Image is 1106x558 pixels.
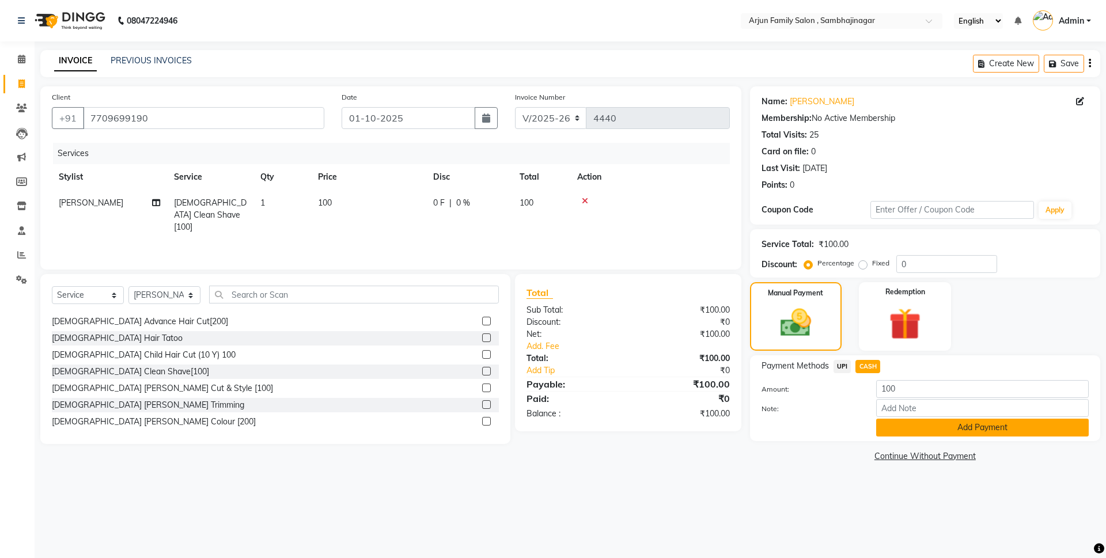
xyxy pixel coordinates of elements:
a: INVOICE [54,51,97,71]
img: logo [29,5,108,37]
div: ₹100.00 [628,304,738,316]
div: Discount: [762,259,797,271]
div: [DATE] [802,162,827,174]
div: Last Visit: [762,162,800,174]
div: Paid: [518,392,628,405]
th: Disc [426,164,513,190]
label: Percentage [817,258,854,268]
div: [DEMOGRAPHIC_DATA] Hair Tatoo [52,332,183,344]
span: [PERSON_NAME] [59,198,123,208]
input: Add Note [876,399,1089,417]
a: [PERSON_NAME] [790,96,854,108]
div: ₹0 [646,365,738,377]
span: 100 [520,198,533,208]
th: Price [311,164,426,190]
a: PREVIOUS INVOICES [111,55,192,66]
input: Enter Offer / Coupon Code [870,201,1034,219]
div: Payable: [518,377,628,391]
div: Sub Total: [518,304,628,316]
label: Invoice Number [515,92,565,103]
div: ₹100.00 [628,352,738,365]
img: _gift.svg [879,304,931,344]
div: ₹0 [628,316,738,328]
div: Services [53,143,738,164]
div: Discount: [518,316,628,328]
img: Admin [1033,10,1053,31]
label: Fixed [872,258,889,268]
span: 0 % [456,197,470,209]
div: [DEMOGRAPHIC_DATA] [PERSON_NAME] Trimming [52,399,244,411]
span: 1 [260,198,265,208]
span: | [449,197,452,209]
label: Client [52,92,70,103]
a: Continue Without Payment [752,450,1098,462]
label: Note: [753,404,868,414]
span: Admin [1059,15,1084,27]
div: Points: [762,179,787,191]
label: Manual Payment [768,288,823,298]
label: Date [342,92,357,103]
span: [DEMOGRAPHIC_DATA] Clean Shave[100] [174,198,247,232]
input: Search or Scan [209,286,499,303]
button: Apply [1039,202,1071,219]
div: Service Total: [762,238,814,250]
div: Membership: [762,112,812,124]
div: Card on file: [762,146,809,158]
div: [DEMOGRAPHIC_DATA] [PERSON_NAME] Cut & Style [100] [52,382,273,394]
th: Service [167,164,253,190]
div: Total Visits: [762,129,807,141]
div: [DEMOGRAPHIC_DATA] Clean Shave[100] [52,366,209,378]
div: [DEMOGRAPHIC_DATA] Advance Hair Cut[200] [52,316,228,328]
span: Payment Methods [762,360,829,372]
div: ₹100.00 [628,408,738,420]
span: 100 [318,198,332,208]
th: Action [570,164,730,190]
button: +91 [52,107,84,129]
span: 0 F [433,197,445,209]
label: Amount: [753,384,868,394]
div: 0 [790,179,794,191]
div: ₹100.00 [628,328,738,340]
label: Redemption [885,287,925,297]
div: ₹0 [628,392,738,405]
span: UPI [834,360,851,373]
div: Net: [518,328,628,340]
th: Stylist [52,164,167,190]
span: Total [527,287,553,299]
input: Amount [876,380,1089,398]
th: Qty [253,164,311,190]
th: Total [513,164,570,190]
div: 0 [811,146,816,158]
span: CASH [855,360,880,373]
input: Search by Name/Mobile/Email/Code [83,107,324,129]
a: Add Tip [518,365,646,377]
div: Name: [762,96,787,108]
b: 08047224946 [127,5,177,37]
div: [DEMOGRAPHIC_DATA] Child Hair Cut (10 Y) 100 [52,349,236,361]
div: ₹100.00 [628,377,738,391]
div: [DEMOGRAPHIC_DATA] [PERSON_NAME] Colour [200] [52,416,256,428]
div: Total: [518,352,628,365]
button: Save [1044,55,1084,73]
img: _cash.svg [771,305,821,340]
div: ₹100.00 [819,238,849,250]
div: Coupon Code [762,204,870,216]
div: No Active Membership [762,112,1089,124]
div: Balance : [518,408,628,420]
button: Create New [973,55,1039,73]
div: 25 [809,129,819,141]
button: Add Payment [876,419,1089,436]
a: Add. Fee [518,340,738,352]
